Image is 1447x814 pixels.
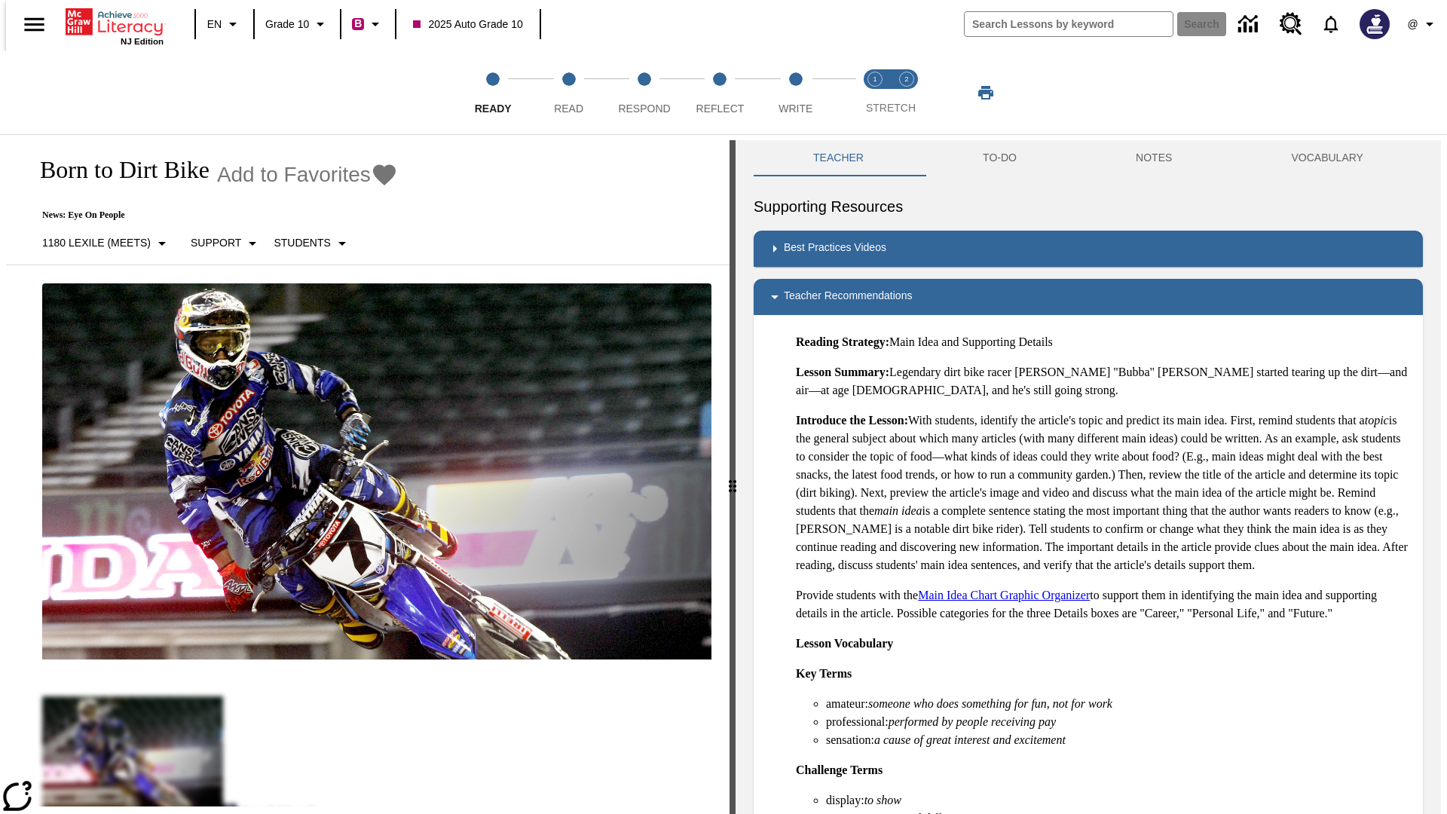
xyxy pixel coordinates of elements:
[864,794,901,806] em: to show
[1407,17,1418,32] span: @
[918,589,1090,601] a: Main Idea Chart Graphic Organizer
[796,414,908,427] strong: Introduce the Lesson:
[754,279,1423,315] div: Teacher Recommendations
[12,2,57,47] button: Open side menu
[826,731,1411,749] li: sensation:
[1076,140,1231,176] button: NOTES
[868,697,1112,710] em: someone who does something for fun, not for work
[752,51,840,134] button: Write step 5 of 5
[696,103,745,115] span: Reflect
[796,412,1411,574] p: With students, identify the article's topic and predict its main idea. First, remind students tha...
[826,713,1411,731] li: professional:
[66,5,164,46] div: Home
[217,163,371,187] span: Add to Favorites
[923,140,1076,176] button: TO-DO
[904,75,908,83] text: 2
[24,156,210,184] h1: Born to Dirt Bike
[24,210,398,221] p: News: Eye On People
[42,283,711,660] img: Motocross racer James Stewart flies through the air on his dirt bike.
[736,140,1441,814] div: activity
[754,194,1423,219] h6: Supporting Resources
[826,791,1411,809] li: display:
[601,51,688,134] button: Respond step 3 of 5
[1351,5,1399,44] button: Select a new avatar
[1399,11,1447,38] button: Profile/Settings
[217,161,398,188] button: Add to Favorites - Born to Dirt Bike
[274,235,330,251] p: Students
[1360,9,1390,39] img: Avatar
[525,51,612,134] button: Read step 2 of 5
[207,17,222,32] span: EN
[618,103,670,115] span: Respond
[784,288,912,306] p: Teacher Recommendations
[265,17,309,32] span: Grade 10
[42,235,151,251] p: 1180 Lexile (Meets)
[730,140,736,814] div: Press Enter or Spacebar and then press right and left arrow keys to move the slider
[853,51,897,134] button: Stretch Read step 1 of 2
[779,103,812,115] span: Write
[268,230,356,257] button: Select Student
[796,667,852,680] strong: Key Terms
[754,140,1423,176] div: Instructional Panel Tabs
[796,637,893,650] strong: Lesson Vocabulary
[200,11,249,38] button: Language: EN, Select a language
[874,504,922,517] em: main idea
[676,51,763,134] button: Reflect step 4 of 5
[346,11,390,38] button: Boost Class color is violet red. Change class color
[796,333,1411,351] p: Main Idea and Supporting Details
[554,103,583,115] span: Read
[965,12,1173,36] input: search field
[796,586,1411,623] p: Provide students with the to support them in identifying the main idea and supporting details in ...
[754,231,1423,267] div: Best Practices Videos
[449,51,537,134] button: Ready step 1 of 5
[121,37,164,46] span: NJ Edition
[1365,414,1389,427] em: topic
[1231,140,1423,176] button: VOCABULARY
[475,103,512,115] span: Ready
[796,366,889,378] strong: Lesson Summary:
[754,140,923,176] button: Teacher
[874,733,1066,746] em: a cause of great interest and excitement
[889,715,1056,728] em: performed by people receiving pay
[6,140,730,806] div: reading
[36,230,177,257] button: Select Lexile, 1180 Lexile (Meets)
[185,230,268,257] button: Scaffolds, Support
[962,79,1010,106] button: Print
[259,11,335,38] button: Grade: Grade 10, Select a grade
[191,235,241,251] p: Support
[784,240,886,258] p: Best Practices Videos
[796,764,883,776] strong: Challenge Terms
[873,75,876,83] text: 1
[885,51,928,134] button: Stretch Respond step 2 of 2
[826,695,1411,713] li: amateur:
[1271,4,1311,44] a: Resource Center, Will open in new tab
[1229,4,1271,45] a: Data Center
[866,102,916,114] span: STRETCH
[796,335,889,348] strong: Reading Strategy:
[354,14,362,33] span: B
[413,17,522,32] span: 2025 Auto Grade 10
[796,363,1411,399] p: Legendary dirt bike racer [PERSON_NAME] "Bubba" [PERSON_NAME] started tearing up the dirt—and air...
[1311,5,1351,44] a: Notifications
